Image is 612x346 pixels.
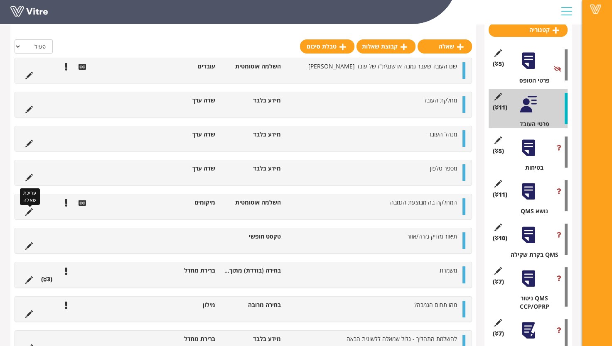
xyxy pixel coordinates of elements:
[495,163,568,172] div: בטיחות
[493,190,507,199] span: (11 )
[428,130,457,138] span: מנהל העובד
[219,198,285,207] li: השלמה אוטומטית
[153,164,219,173] li: שדה ערך
[37,275,57,283] li: (3 )
[495,207,568,215] div: נושא QMS
[219,62,285,71] li: השלמה אוטומטית
[300,39,354,54] a: טבלת סיכום
[153,198,219,207] li: מיקומים
[495,120,568,128] div: פרטי העובד
[495,294,568,311] div: QMS ניטור CCP/OPRP
[440,266,457,274] span: משמרת
[153,301,219,309] li: מילון
[219,232,285,241] li: טקסט חופשי
[495,251,568,259] div: QMS בקרת שקילה
[219,301,285,309] li: בחירה מרובה
[489,23,568,37] a: קטגוריה
[424,96,457,104] span: מחלקת העובד
[153,266,219,275] li: ברירת מחדל
[493,278,504,286] span: (7 )
[219,96,285,105] li: מידע בלבד
[493,329,504,338] span: (7 )
[390,198,457,206] span: המחלקה בה מבוצעת הגמבה
[418,39,472,54] a: שאלה
[356,39,415,54] a: קבוצת שאלות
[219,266,285,275] li: בחירה (בודדת) מתוך רשימה
[153,335,219,343] li: ברירת מחדל
[219,164,285,173] li: מידע בלבד
[219,335,285,343] li: מידע בלבד
[153,62,219,71] li: עובדים
[219,130,285,139] li: מידע בלבד
[414,301,457,309] span: מהו תחום הגמבה?
[153,96,219,105] li: שדה ערך
[308,62,457,70] span: שם העובד שעבר גמבה או שם\ת"ז של עובד [PERSON_NAME]
[493,60,504,68] span: (5 )
[493,234,507,242] span: (10 )
[493,103,507,112] span: (11 )
[347,335,457,343] span: להשלמת התהליך - גלול שמאלה ללשונית הבאה
[430,164,457,172] span: מספר טלפון
[493,147,504,155] span: (5 )
[495,76,568,85] div: פרטי הטופס
[153,130,219,139] li: שדה ערך
[20,188,40,205] div: עריכת שאלה
[407,232,457,240] span: תיאור מדויק גזרה/אזור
